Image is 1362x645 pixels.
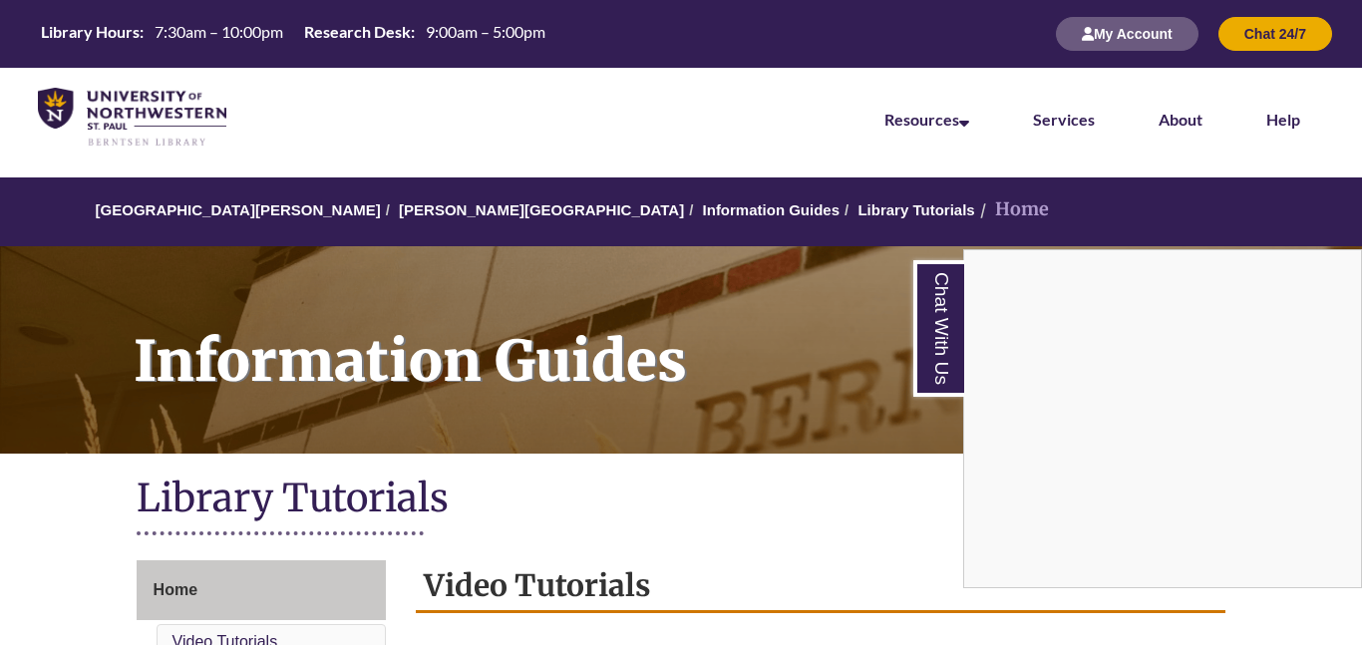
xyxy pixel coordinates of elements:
a: Help [1266,110,1300,129]
a: Resources [884,110,969,129]
iframe: Chat Widget [964,250,1361,587]
a: Chat With Us [913,260,964,397]
img: UNWSP Library Logo [38,88,226,148]
div: Chat With Us [963,249,1362,588]
a: About [1159,110,1202,129]
a: Services [1033,110,1095,129]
